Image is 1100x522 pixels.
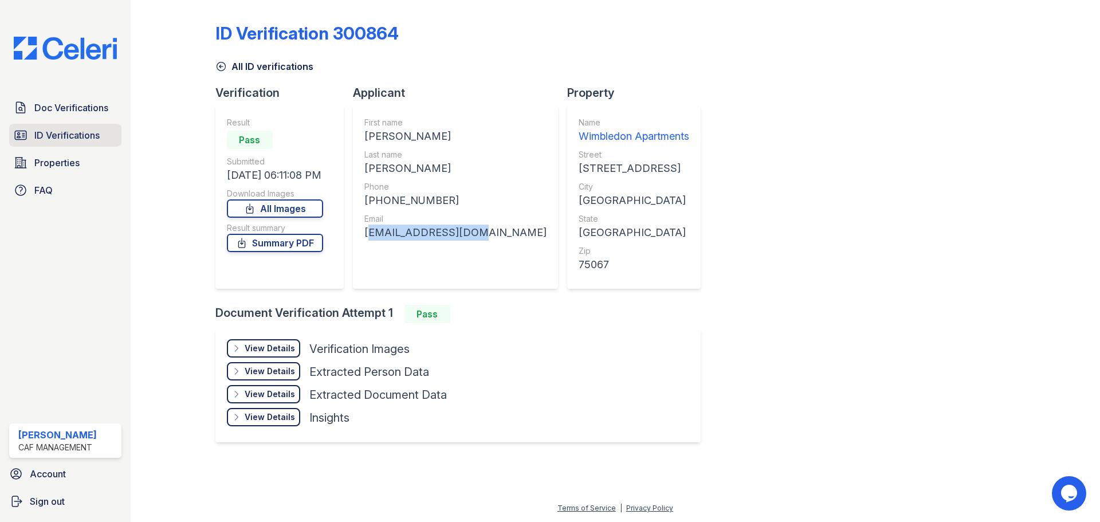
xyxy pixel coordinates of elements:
[34,128,100,142] span: ID Verifications
[309,364,429,380] div: Extracted Person Data
[215,60,313,73] a: All ID verifications
[245,343,295,354] div: View Details
[364,149,547,160] div: Last name
[227,131,273,149] div: Pass
[227,234,323,252] a: Summary PDF
[18,428,97,442] div: [PERSON_NAME]
[620,504,622,512] div: |
[9,151,121,174] a: Properties
[227,188,323,199] div: Download Images
[34,101,108,115] span: Doc Verifications
[579,213,689,225] div: State
[30,494,65,508] span: Sign out
[9,179,121,202] a: FAQ
[245,366,295,377] div: View Details
[245,411,295,423] div: View Details
[364,213,547,225] div: Email
[579,225,689,241] div: [GEOGRAPHIC_DATA]
[215,23,399,44] div: ID Verification 300864
[227,222,323,234] div: Result summary
[579,117,689,144] a: Name Wimbledon Apartments
[227,199,323,218] a: All Images
[245,388,295,400] div: View Details
[567,85,710,101] div: Property
[309,387,447,403] div: Extracted Document Data
[404,305,450,323] div: Pass
[18,442,97,453] div: CAF Management
[579,117,689,128] div: Name
[364,117,547,128] div: First name
[309,341,410,357] div: Verification Images
[227,117,323,128] div: Result
[364,181,547,193] div: Phone
[579,257,689,273] div: 75067
[626,504,673,512] a: Privacy Policy
[5,37,126,60] img: CE_Logo_Blue-a8612792a0a2168367f1c8372b55b34899dd931a85d93a1a3d3e32e68fde9ad4.png
[30,467,66,481] span: Account
[579,245,689,257] div: Zip
[364,128,547,144] div: [PERSON_NAME]
[227,156,323,167] div: Submitted
[5,490,126,513] a: Sign out
[9,96,121,119] a: Doc Verifications
[5,462,126,485] a: Account
[579,193,689,209] div: [GEOGRAPHIC_DATA]
[309,410,349,426] div: Insights
[9,124,121,147] a: ID Verifications
[579,160,689,176] div: [STREET_ADDRESS]
[364,193,547,209] div: [PHONE_NUMBER]
[227,167,323,183] div: [DATE] 06:11:08 PM
[364,225,547,241] div: [EMAIL_ADDRESS][DOMAIN_NAME]
[34,183,53,197] span: FAQ
[579,149,689,160] div: Street
[557,504,616,512] a: Terms of Service
[353,85,567,101] div: Applicant
[215,85,353,101] div: Verification
[34,156,80,170] span: Properties
[1052,476,1089,511] iframe: chat widget
[579,181,689,193] div: City
[579,128,689,144] div: Wimbledon Apartments
[215,305,710,323] div: Document Verification Attempt 1
[364,160,547,176] div: [PERSON_NAME]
